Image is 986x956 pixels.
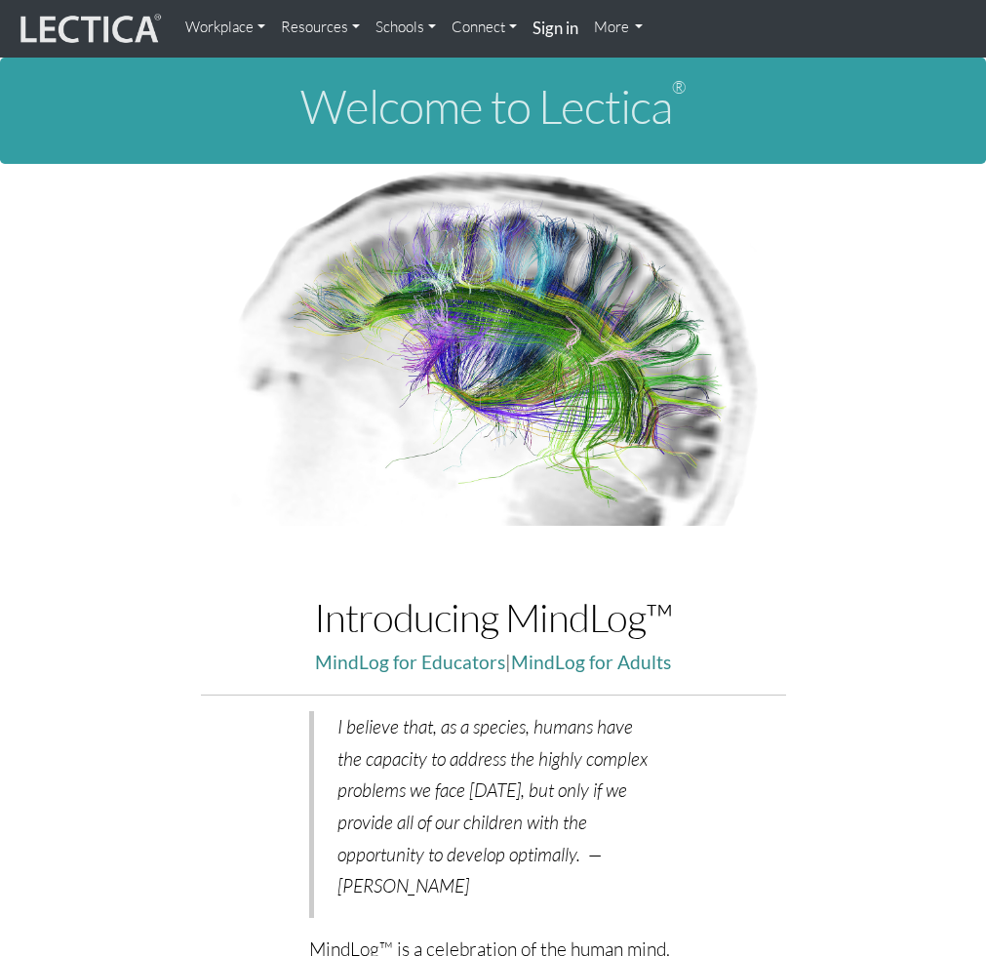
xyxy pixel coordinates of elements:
a: MindLog for Adults [511,651,671,673]
a: Connect [444,8,525,47]
a: Resources [273,8,368,47]
p: | [201,647,786,679]
a: MindLog for Educators [315,651,505,673]
a: Sign in [525,8,586,50]
img: Human Connectome Project Image [221,164,766,527]
strong: Sign in [532,18,578,38]
a: Schools [368,8,444,47]
img: lecticalive [16,11,162,48]
h1: Welcome to Lectica [16,81,970,133]
h1: Introducing MindLog™ [201,596,786,639]
sup: ® [672,76,686,98]
a: Workplace [177,8,273,47]
p: I believe that, as a species, humans have the capacity to address the highly complex problems we ... [337,711,653,902]
a: More [586,8,651,47]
